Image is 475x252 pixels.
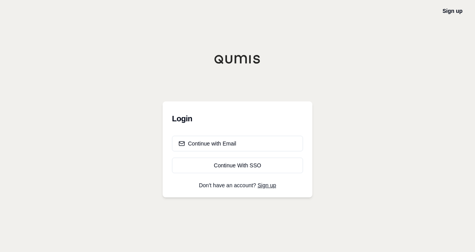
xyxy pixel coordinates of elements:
[172,136,303,151] button: Continue with Email
[258,182,276,188] a: Sign up
[179,140,236,147] div: Continue with Email
[172,183,303,188] p: Don't have an account?
[179,161,296,169] div: Continue With SSO
[443,8,463,14] a: Sign up
[214,55,261,64] img: Qumis
[172,111,303,126] h3: Login
[172,158,303,173] a: Continue With SSO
